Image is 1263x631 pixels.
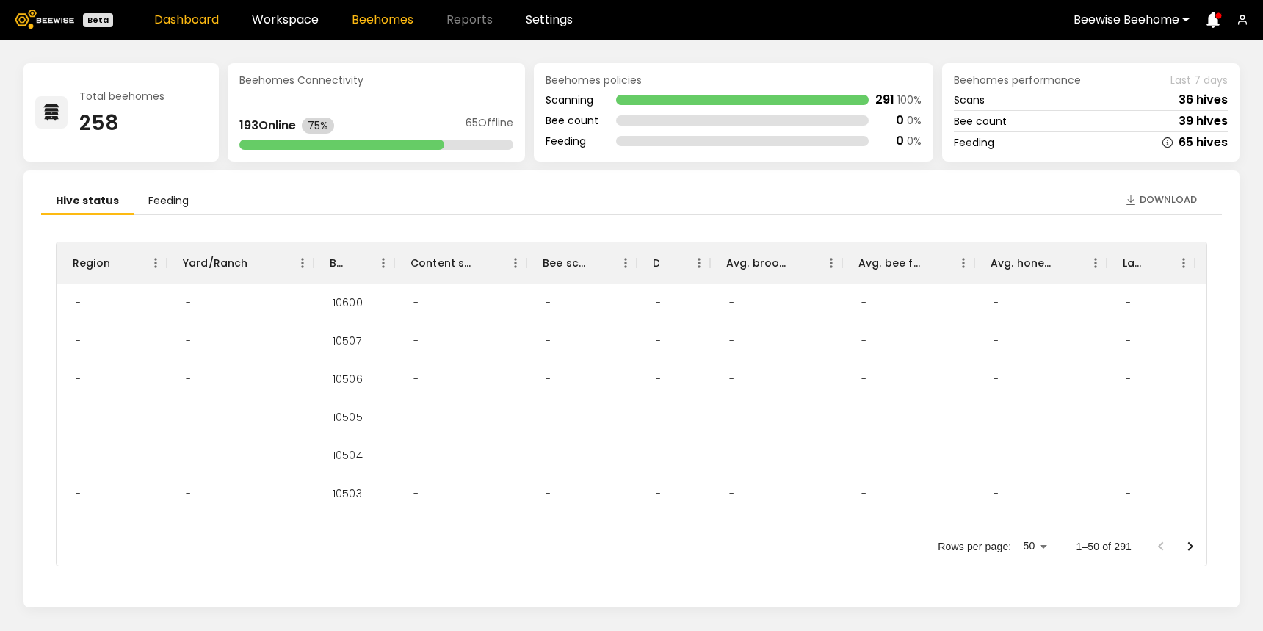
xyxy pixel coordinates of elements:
[1202,360,1231,398] div: -
[1114,436,1143,475] div: -
[504,252,526,274] button: Menu
[1114,475,1143,513] div: -
[923,253,944,273] button: Sort
[1114,513,1143,551] div: -
[330,242,343,284] div: BH ID
[644,322,673,360] div: -
[174,360,203,398] div: -
[174,284,203,322] div: -
[466,118,513,134] div: 65 Offline
[321,513,374,551] div: 10502
[982,475,1010,513] div: -
[653,242,659,284] div: Dead hives
[394,242,526,284] div: Content scan hives
[154,14,219,26] a: Dashboard
[897,95,922,105] div: 100 %
[1202,284,1231,322] div: -
[526,242,637,284] div: Bee scan hives
[15,10,74,29] img: Beewise logo
[982,322,1010,360] div: -
[717,398,746,436] div: -
[1140,192,1197,207] span: Download
[1202,322,1231,360] div: -
[534,322,562,360] div: -
[174,398,203,436] div: -
[585,253,606,273] button: Sort
[534,398,562,436] div: -
[991,242,1055,284] div: Avg. honey frames
[726,242,791,284] div: Avg. brood frames
[1055,253,1076,273] button: Sort
[842,242,974,284] div: Avg. bee frames
[79,91,164,101] div: Total beehomes
[83,13,113,27] div: Beta
[546,95,598,105] div: Scanning
[659,253,679,273] button: Sort
[1170,75,1228,85] span: Last 7 days
[1143,253,1164,273] button: Sort
[982,360,1010,398] div: -
[954,95,985,105] div: Scans
[174,513,203,551] div: -
[174,322,203,360] div: -
[64,513,93,551] div: -
[110,253,131,273] button: Sort
[896,115,904,126] div: 0
[174,436,203,475] div: -
[534,284,562,322] div: -
[850,284,878,322] div: -
[546,136,598,146] div: Feeding
[1114,322,1143,360] div: -
[1202,475,1231,513] div: -
[982,436,1010,475] div: -
[850,513,878,551] div: -
[79,113,164,134] div: 258
[644,513,673,551] div: -
[850,436,878,475] div: -
[896,135,904,147] div: 0
[644,436,673,475] div: -
[183,242,248,284] div: Yard/Ranch
[321,436,374,475] div: 10504
[954,137,994,148] div: Feeding
[134,188,203,215] li: Feeding
[875,94,894,106] div: 291
[791,253,811,273] button: Sort
[546,75,922,85] div: Beehomes policies
[615,252,637,274] button: Menu
[1114,360,1143,398] div: -
[637,242,710,284] div: Dead hives
[314,242,394,284] div: BH ID
[402,398,430,436] div: -
[644,475,673,513] div: -
[710,242,842,284] div: Avg. brood frames
[717,513,746,551] div: -
[239,120,296,131] div: 193 Online
[64,436,93,475] div: -
[534,360,562,398] div: -
[302,118,334,134] div: 75%
[410,242,475,284] div: Content scan hives
[248,253,269,273] button: Sort
[644,360,673,398] div: -
[850,360,878,398] div: -
[850,322,878,360] div: -
[717,360,746,398] div: -
[446,14,493,26] span: Reports
[938,539,1011,554] p: Rows per page:
[1123,242,1143,284] div: Larvae
[64,284,93,322] div: -
[858,242,923,284] div: Avg. bee frames
[954,75,1081,85] span: Beehomes performance
[1173,252,1195,274] button: Menu
[534,513,562,551] div: -
[1202,513,1231,551] div: -
[402,322,430,360] div: -
[372,252,394,274] button: Menu
[974,242,1107,284] div: Avg. honey frames
[402,475,430,513] div: -
[717,475,746,513] div: -
[145,252,167,274] button: Menu
[64,475,93,513] div: -
[907,136,922,146] div: 0 %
